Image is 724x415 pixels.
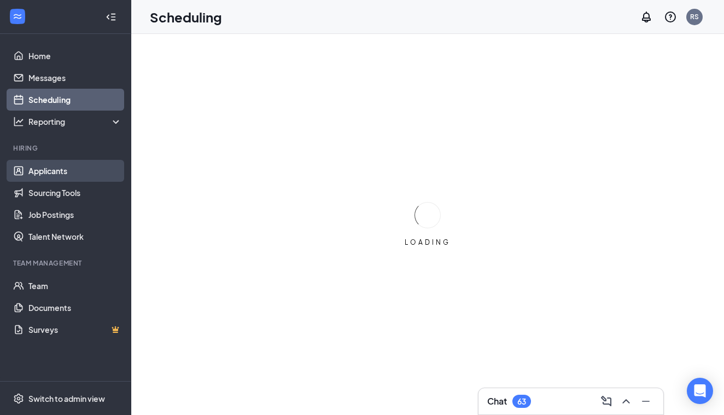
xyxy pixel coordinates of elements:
[13,393,24,404] svg: Settings
[664,10,677,24] svg: QuestionInfo
[150,8,222,26] h1: Scheduling
[690,12,699,21] div: RS
[598,393,615,410] button: ComposeMessage
[28,275,122,297] a: Team
[28,393,105,404] div: Switch to admin view
[13,143,120,153] div: Hiring
[517,397,526,406] div: 63
[28,89,122,111] a: Scheduling
[600,395,613,408] svg: ComposeMessage
[687,378,713,404] div: Open Intercom Messenger
[640,10,653,24] svg: Notifications
[639,395,652,408] svg: Minimize
[28,160,122,182] a: Applicants
[28,182,122,204] a: Sourcing Tools
[12,11,23,22] svg: WorkstreamLogo
[400,238,455,247] div: LOADING
[487,395,507,407] h3: Chat
[28,116,122,127] div: Reporting
[13,258,120,268] div: Team Management
[13,116,24,127] svg: Analysis
[637,393,655,410] button: Minimize
[28,319,122,341] a: SurveysCrown
[28,204,122,226] a: Job Postings
[28,297,122,319] a: Documents
[620,395,633,408] svg: ChevronUp
[617,393,635,410] button: ChevronUp
[28,67,122,89] a: Messages
[28,226,122,247] a: Talent Network
[28,45,122,67] a: Home
[106,11,116,22] svg: Collapse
